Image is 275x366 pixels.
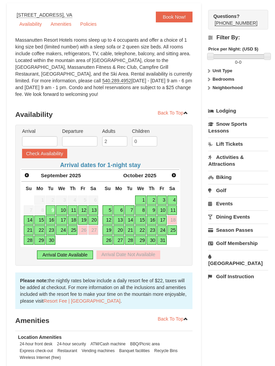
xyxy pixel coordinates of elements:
[113,236,124,245] a: 27
[68,196,77,205] span: 4
[113,216,124,225] a: 13
[235,60,237,65] span: 0
[153,108,192,118] a: Back To Top
[208,35,268,41] h4: Filter By:
[208,151,268,170] a: Activities & Attractions
[169,186,175,191] span: Saturday
[47,19,75,29] a: Amenities
[208,138,268,150] a: Lift Tickets
[46,236,55,245] a: 30
[137,186,144,191] span: Wednesday
[153,314,192,324] a: Back To Top
[56,206,67,215] a: 10
[149,186,154,191] span: Thursday
[135,236,146,245] a: 29
[208,270,268,283] a: Golf Instruction
[56,216,67,225] a: 17
[68,226,77,235] a: 25
[88,216,98,225] a: 20
[157,206,167,215] a: 10
[46,216,55,225] a: 16
[103,216,112,225] a: 12
[171,173,177,178] span: Next
[56,226,67,235] a: 24
[22,149,67,159] button: Check Availability
[88,226,98,235] a: 27
[105,186,111,191] span: Sunday
[78,206,88,215] a: 12
[89,341,127,348] li: ATM/Cash machine
[15,19,46,29] a: Availability
[20,278,48,284] strong: Please note:
[208,237,268,250] a: Golf Membership
[18,354,62,361] li: Wireless Internet (free)
[55,341,88,348] li: 24-hour security
[78,196,88,205] span: 5
[80,186,85,191] span: Friday
[208,184,268,197] a: Golf
[90,186,96,191] span: Saturday
[96,251,160,260] div: Arrival Date Not Available
[36,186,43,191] span: Monday
[24,173,30,178] span: Prev
[157,196,167,205] a: 3
[160,186,164,191] span: Friday
[132,128,157,135] label: Children
[103,226,112,235] a: 19
[169,171,179,180] a: Next
[208,47,258,52] strong: Price per Night: (USD $)
[102,128,127,135] label: Adults
[167,196,177,205] a: 4
[46,196,55,205] span: 2
[117,348,151,354] li: Banquet facilities
[15,37,192,105] div: Massanutten Resort Hotels rooms sleep up to 4 occupants and offer a choice of 1 king size bed (li...
[147,206,156,215] a: 9
[125,216,134,225] a: 14
[34,216,45,225] a: 15
[34,206,45,215] span: 8
[103,206,112,215] a: 5
[113,226,124,235] a: 20
[37,251,93,260] div: Arrival Date Available
[213,14,239,19] strong: Questions?
[78,226,88,235] a: 26
[24,216,34,225] a: 14
[147,216,156,225] a: 16
[208,105,268,117] a: Lodging
[24,206,34,215] span: 7
[68,206,77,215] a: 11
[167,226,177,235] a: 25
[18,348,55,354] li: Express check-out
[69,173,81,179] span: 2025
[24,236,34,245] a: 28
[18,335,62,340] strong: Location Amenities
[58,186,65,191] span: Wednesday
[208,224,268,237] a: Season Passes
[70,186,76,191] span: Thursday
[213,68,232,74] strong: Unit Type
[147,226,156,235] a: 23
[15,273,192,309] div: the nightly rates below include a daily resort fee of $22, taxes will be added at checkout. For m...
[68,216,77,225] a: 18
[15,108,192,122] h3: Availability
[157,226,167,235] a: 24
[43,299,120,304] a: Resort Fee | [GEOGRAPHIC_DATA]
[239,60,241,65] span: 0
[48,186,53,191] span: Tuesday
[156,12,192,23] a: Book Now!
[76,19,100,29] a: Policies
[167,216,177,225] a: 18
[128,341,161,348] li: BBQ/Picnic area
[147,196,156,205] a: 2
[62,128,97,135] label: Departure
[41,173,68,179] span: September
[113,206,124,215] a: 6
[18,341,54,348] li: 24-hour front desk
[125,236,134,245] a: 28
[208,171,268,184] a: Biking
[135,216,146,225] a: 15
[34,196,45,205] span: 1
[15,314,192,328] h3: Amenities
[22,171,32,180] a: Prev
[167,206,177,215] a: 11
